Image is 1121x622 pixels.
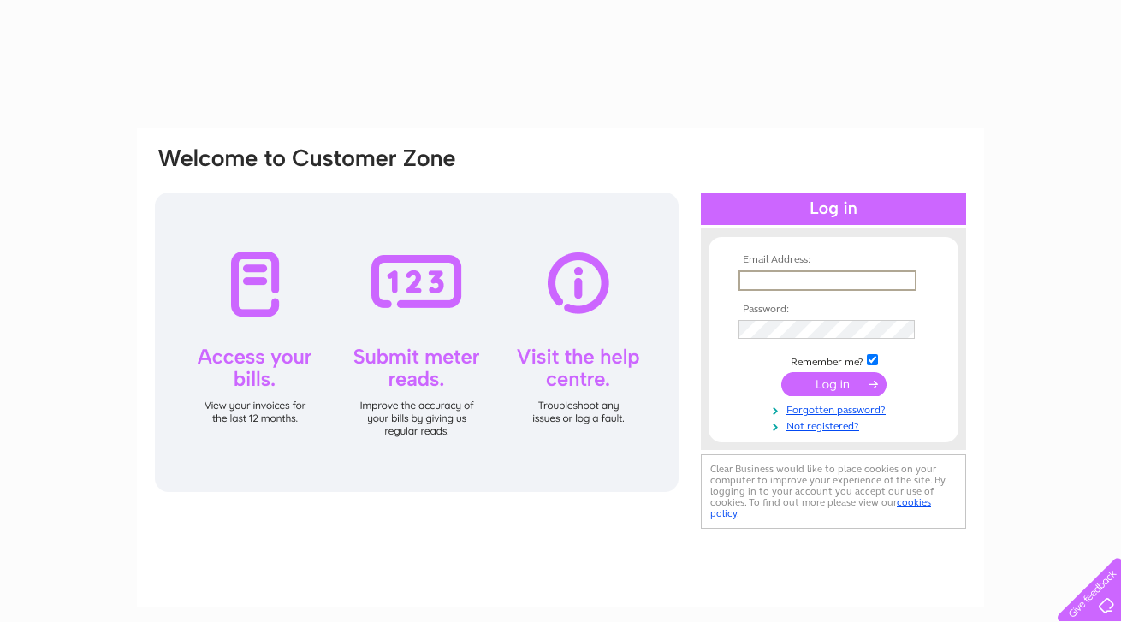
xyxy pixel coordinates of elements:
[734,254,933,266] th: Email Address:
[701,454,966,529] div: Clear Business would like to place cookies on your computer to improve your experience of the sit...
[734,352,933,369] td: Remember me?
[734,304,933,316] th: Password:
[738,417,933,433] a: Not registered?
[738,400,933,417] a: Forgotten password?
[781,372,887,396] input: Submit
[710,496,931,519] a: cookies policy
